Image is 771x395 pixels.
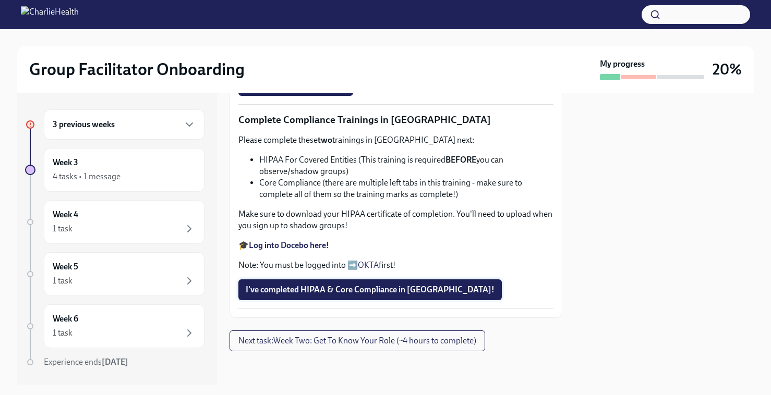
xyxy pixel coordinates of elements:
[53,313,78,325] h6: Week 6
[238,260,553,271] p: Note: You must be logged into ➡️ first!
[600,58,645,70] strong: My progress
[53,327,73,339] div: 1 task
[246,285,495,295] span: I've completed HIPAA & Core Compliance in [GEOGRAPHIC_DATA]!
[44,109,204,140] div: 3 previous weeks
[318,135,332,145] strong: two
[25,252,204,296] a: Week 51 task
[713,60,742,79] h3: 20%
[238,240,553,251] p: 🎓
[102,357,128,367] strong: [DATE]
[249,240,329,250] a: Log into Docebo here!
[21,6,79,23] img: CharlieHealth
[25,200,204,244] a: Week 41 task
[230,330,485,351] button: Next task:Week Two: Get To Know Your Role (~4 hours to complete)
[238,336,476,346] span: Next task : Week Two: Get To Know Your Role (~4 hours to complete)
[29,59,245,80] h2: Group Facilitator Onboarding
[53,119,115,130] h6: 3 previous weeks
[238,134,553,146] p: Please complete these trainings in [GEOGRAPHIC_DATA] next:
[25,304,204,348] a: Week 61 task
[238,208,553,231] p: Make sure to download your HIPAA certificate of completion. You'll need to upload when you sign u...
[259,177,553,200] li: Core Compliance (there are multiple left tabs in this training - make sure to complete all of the...
[53,157,78,168] h6: Week 3
[25,148,204,192] a: Week 34 tasks • 1 message
[53,275,73,287] div: 1 task
[238,113,553,127] p: Complete Compliance Trainings in [GEOGRAPHIC_DATA]
[238,279,502,300] button: I've completed HIPAA & Core Compliance in [GEOGRAPHIC_DATA]!
[53,209,78,220] h6: Week 4
[44,357,128,367] span: Experience ends
[53,223,73,234] div: 1 task
[445,155,476,165] strong: BEFORE
[53,171,121,182] div: 4 tasks • 1 message
[259,154,553,177] li: HIPAA For Covered Entities (This training is required you can observe/shadow groups)
[53,261,78,273] h6: Week 5
[358,260,379,270] a: OKTA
